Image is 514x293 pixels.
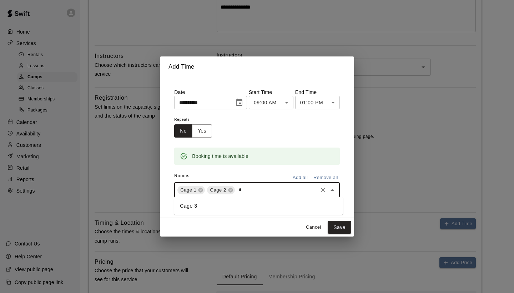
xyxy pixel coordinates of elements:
[174,173,190,178] span: Rooms
[207,187,229,194] span: Cage 2
[174,124,212,138] div: outlined button group
[295,96,340,109] div: 01:00 PM
[249,89,293,96] p: Start Time
[177,187,199,194] span: Cage 1
[289,172,312,183] button: Add all
[249,96,293,109] div: 09:00 AM
[232,95,246,110] button: Choose date, selected date is Sep 1, 2025
[312,172,340,183] button: Remove all
[328,221,351,234] button: Save
[295,89,340,96] p: End Time
[174,89,247,96] p: Date
[174,124,192,138] button: No
[174,200,343,212] li: Cage 3
[192,150,248,163] div: Booking time is available
[207,186,235,194] div: Cage 2
[160,56,354,77] h2: Add Time
[327,185,337,195] button: Close
[192,124,212,138] button: Yes
[174,115,218,125] span: Repeats
[318,185,328,195] button: Clear
[302,222,325,233] button: Cancel
[177,186,205,194] div: Cage 1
